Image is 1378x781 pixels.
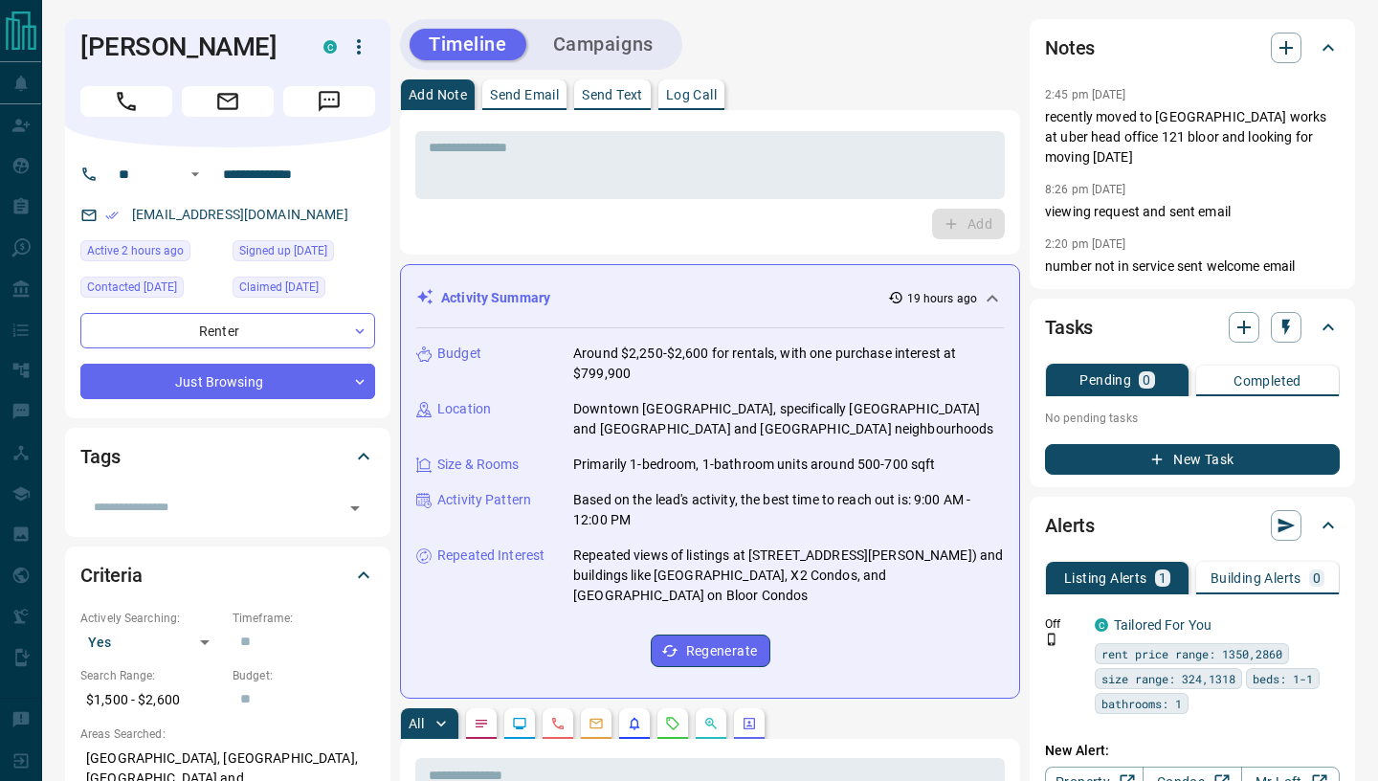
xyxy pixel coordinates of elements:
button: Open [184,163,207,186]
p: Send Text [582,88,643,101]
h1: [PERSON_NAME] [80,32,295,62]
p: New Alert: [1045,741,1340,761]
p: 1 [1159,571,1167,585]
p: Size & Rooms [437,455,520,475]
button: Campaigns [534,29,673,60]
a: [EMAIL_ADDRESS][DOMAIN_NAME] [132,207,348,222]
svg: Email Verified [105,209,119,222]
svg: Requests [665,716,680,731]
p: 2:20 pm [DATE] [1045,237,1126,251]
span: size range: 324,1318 [1101,669,1235,688]
svg: Push Notification Only [1045,633,1058,646]
div: Criteria [80,552,375,598]
p: 2:45 pm [DATE] [1045,88,1126,101]
div: Wed Sep 10 2025 [80,277,223,303]
h2: Tags [80,441,120,472]
svg: Notes [474,716,489,731]
span: Contacted [DATE] [87,278,177,297]
svg: Lead Browsing Activity [512,716,527,731]
p: Timeframe: [233,610,375,627]
p: viewing request and sent email [1045,202,1340,222]
span: Claimed [DATE] [239,278,319,297]
p: Add Note [409,88,467,101]
div: Tags [80,434,375,480]
div: Sun Sep 14 2025 [80,240,223,267]
p: Areas Searched: [80,725,375,743]
p: 0 [1143,373,1150,387]
div: condos.ca [1095,618,1108,632]
p: Actively Searching: [80,610,223,627]
p: Log Call [666,88,717,101]
p: Repeated views of listings at [STREET_ADDRESS][PERSON_NAME]) and buildings like [GEOGRAPHIC_DATA]... [573,546,1004,606]
p: All [409,717,424,730]
p: number not in service sent welcome email [1045,257,1340,277]
p: Off [1045,615,1083,633]
p: Location [437,399,491,419]
h2: Alerts [1045,510,1095,541]
p: Budget: [233,667,375,684]
div: Notes [1045,25,1340,71]
button: Timeline [410,29,526,60]
p: Search Range: [80,667,223,684]
p: Budget [437,344,481,364]
div: Thu Sep 04 2025 [233,277,375,303]
svg: Opportunities [703,716,719,731]
h2: Criteria [80,560,143,591]
span: Message [283,86,375,117]
p: Pending [1079,373,1131,387]
p: $1,500 - $2,600 [80,684,223,716]
div: Thu Sep 04 2025 [233,240,375,267]
p: 19 hours ago [907,290,977,307]
div: Yes [80,627,223,658]
p: Activity Summary [441,288,550,308]
p: Around $2,250-$2,600 for rentals, with one purchase interest at $799,900 [573,344,1004,384]
button: Open [342,495,368,522]
p: Send Email [490,88,559,101]
div: Renter [80,313,375,348]
p: recently moved to [GEOGRAPHIC_DATA] works at uber head office 121 bloor and looking for moving [D... [1045,107,1340,167]
h2: Tasks [1045,312,1093,343]
span: Call [80,86,172,117]
a: Tailored For You [1114,617,1211,633]
span: Signed up [DATE] [239,241,327,260]
p: 8:26 pm [DATE] [1045,183,1126,196]
div: Just Browsing [80,364,375,399]
div: condos.ca [323,40,337,54]
div: Tasks [1045,304,1340,350]
p: Completed [1234,374,1301,388]
p: Based on the lead's activity, the best time to reach out is: 9:00 AM - 12:00 PM [573,490,1004,530]
svg: Emails [589,716,604,731]
p: Listing Alerts [1064,571,1147,585]
button: New Task [1045,444,1340,475]
p: No pending tasks [1045,404,1340,433]
p: Downtown [GEOGRAPHIC_DATA], specifically [GEOGRAPHIC_DATA] and [GEOGRAPHIC_DATA] and [GEOGRAPHIC_... [573,399,1004,439]
p: Activity Pattern [437,490,531,510]
p: Primarily 1-bedroom, 1-bathroom units around 500-700 sqft [573,455,936,475]
p: 0 [1313,571,1321,585]
button: Regenerate [651,635,770,667]
span: rent price range: 1350,2860 [1101,644,1282,663]
p: Repeated Interest [437,546,545,566]
svg: Calls [550,716,566,731]
svg: Agent Actions [742,716,757,731]
span: beds: 1-1 [1253,669,1313,688]
span: bathrooms: 1 [1101,694,1182,713]
p: Building Alerts [1211,571,1301,585]
div: Activity Summary19 hours ago [416,280,1004,316]
span: Active 2 hours ago [87,241,184,260]
span: Email [182,86,274,117]
div: Alerts [1045,502,1340,548]
svg: Listing Alerts [627,716,642,731]
h2: Notes [1045,33,1095,63]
